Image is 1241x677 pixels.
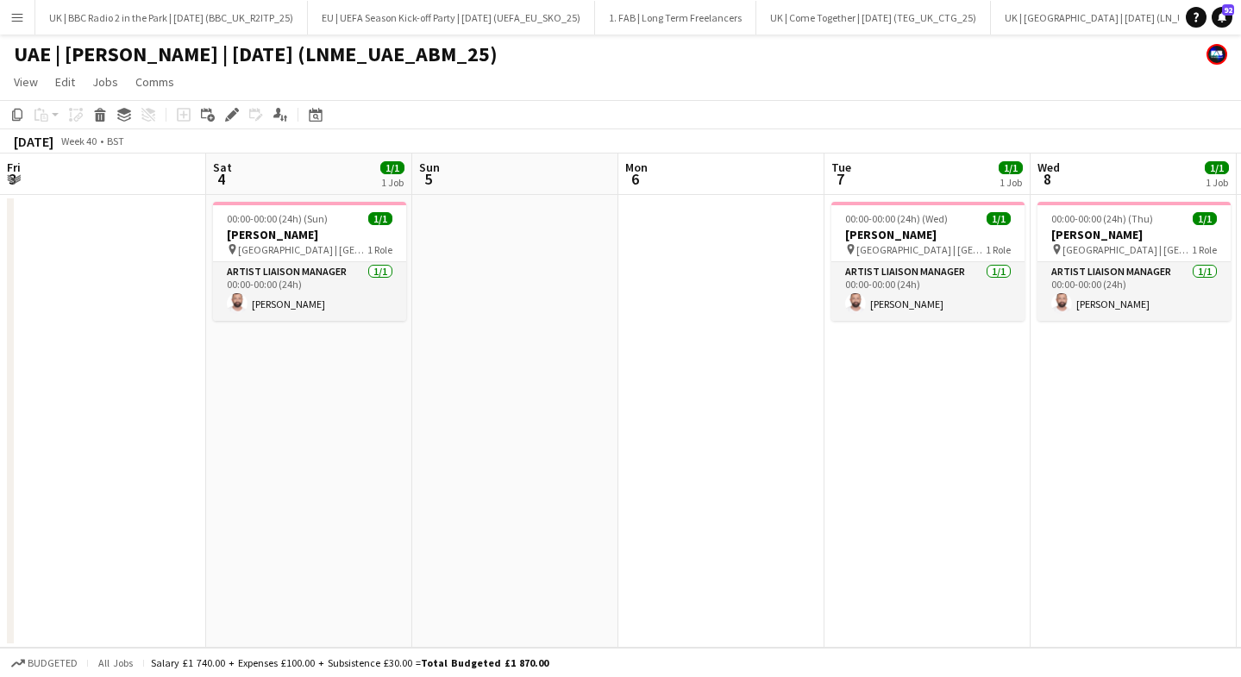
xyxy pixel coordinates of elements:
[308,1,595,34] button: EU | UEFA Season Kick-off Party | [DATE] (UEFA_EU_SKO_25)
[1062,243,1192,256] span: [GEOGRAPHIC_DATA] | [GEOGRAPHIC_DATA], [GEOGRAPHIC_DATA]
[48,71,82,93] a: Edit
[1000,176,1022,189] div: 1 Job
[368,212,392,225] span: 1/1
[4,169,21,189] span: 3
[7,71,45,93] a: View
[9,654,80,673] button: Budgeted
[14,41,498,67] h1: UAE | [PERSON_NAME] | [DATE] (LNME_UAE_ABM_25)
[625,160,648,175] span: Mon
[623,169,648,189] span: 6
[213,160,232,175] span: Sat
[421,656,548,669] span: Total Budgeted £1 870.00
[14,74,38,90] span: View
[381,176,404,189] div: 1 Job
[845,212,948,225] span: 00:00-00:00 (24h) (Wed)
[1206,176,1228,189] div: 1 Job
[1051,212,1153,225] span: 00:00-00:00 (24h) (Thu)
[1037,227,1231,242] h3: [PERSON_NAME]
[367,243,392,256] span: 1 Role
[57,135,100,147] span: Week 40
[986,243,1011,256] span: 1 Role
[831,160,851,175] span: Tue
[1205,161,1229,174] span: 1/1
[28,657,78,669] span: Budgeted
[756,1,991,34] button: UK | Come Together | [DATE] (TEG_UK_CTG_25)
[831,227,1025,242] h3: [PERSON_NAME]
[213,202,406,321] app-job-card: 00:00-00:00 (24h) (Sun)1/1[PERSON_NAME] [GEOGRAPHIC_DATA] | [GEOGRAPHIC_DATA], [GEOGRAPHIC_DATA]1...
[135,74,174,90] span: Comms
[35,1,308,34] button: UK | BBC Radio 2 in the Park | [DATE] (BBC_UK_R2ITP_25)
[831,262,1025,321] app-card-role: Artist Liaison Manager1/100:00-00:00 (24h)[PERSON_NAME]
[1035,169,1060,189] span: 8
[1037,262,1231,321] app-card-role: Artist Liaison Manager1/100:00-00:00 (24h)[PERSON_NAME]
[55,74,75,90] span: Edit
[1192,243,1217,256] span: 1 Role
[227,212,328,225] span: 00:00-00:00 (24h) (Sun)
[1037,202,1231,321] app-job-card: 00:00-00:00 (24h) (Thu)1/1[PERSON_NAME] [GEOGRAPHIC_DATA] | [GEOGRAPHIC_DATA], [GEOGRAPHIC_DATA]1...
[151,656,548,669] div: Salary £1 740.00 + Expenses £100.00 + Subsistence £30.00 =
[107,135,124,147] div: BST
[595,1,756,34] button: 1. FAB | Long Term Freelancers
[92,74,118,90] span: Jobs
[238,243,367,256] span: [GEOGRAPHIC_DATA] | [GEOGRAPHIC_DATA], [GEOGRAPHIC_DATA]
[1222,4,1234,16] span: 92
[213,262,406,321] app-card-role: Artist Liaison Manager1/100:00-00:00 (24h)[PERSON_NAME]
[831,202,1025,321] app-job-card: 00:00-00:00 (24h) (Wed)1/1[PERSON_NAME] [GEOGRAPHIC_DATA] | [GEOGRAPHIC_DATA], [GEOGRAPHIC_DATA]1...
[1212,7,1232,28] a: 92
[85,71,125,93] a: Jobs
[1193,212,1217,225] span: 1/1
[95,656,136,669] span: All jobs
[128,71,181,93] a: Comms
[856,243,986,256] span: [GEOGRAPHIC_DATA] | [GEOGRAPHIC_DATA], [GEOGRAPHIC_DATA]
[210,169,232,189] span: 4
[1037,160,1060,175] span: Wed
[829,169,851,189] span: 7
[987,212,1011,225] span: 1/1
[999,161,1023,174] span: 1/1
[417,169,440,189] span: 5
[1207,44,1227,65] app-user-avatar: FAB Recruitment
[7,160,21,175] span: Fri
[419,160,440,175] span: Sun
[380,161,404,174] span: 1/1
[213,227,406,242] h3: [PERSON_NAME]
[14,133,53,150] div: [DATE]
